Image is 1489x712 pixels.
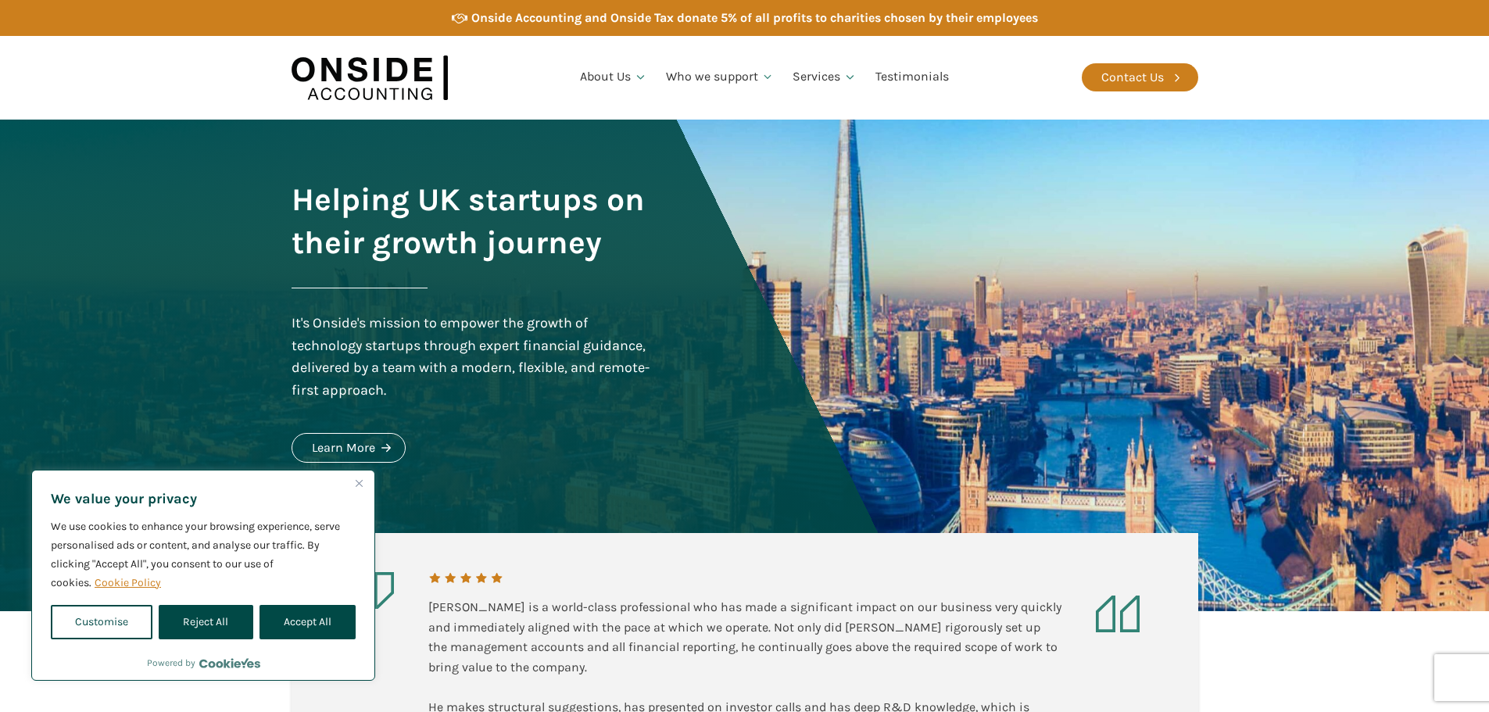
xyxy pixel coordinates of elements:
button: Accept All [260,605,356,639]
div: Onside Accounting and Onside Tax donate 5% of all profits to charities chosen by their employees [471,8,1038,28]
button: Close [349,474,368,492]
div: It's Onside's mission to empower the growth of technology startups through expert financial guida... [292,312,654,402]
div: We value your privacy [31,470,375,681]
img: Close [356,480,363,487]
button: Reject All [159,605,252,639]
a: Cookie Policy [94,575,162,590]
a: Testimonials [866,51,958,104]
a: Contact Us [1082,63,1198,91]
p: We use cookies to enhance your browsing experience, serve personalised ads or content, and analys... [51,517,356,592]
button: Customise [51,605,152,639]
div: Contact Us [1101,67,1164,88]
img: Onside Accounting [292,48,448,108]
div: Powered by [147,655,260,671]
div: Learn More [312,438,375,458]
a: Services [783,51,866,104]
a: About Us [571,51,657,104]
p: We value your privacy [51,489,356,508]
h1: Helping UK startups on their growth journey [292,178,654,264]
a: Visit CookieYes website [199,658,260,668]
a: Learn More [292,433,406,463]
a: Who we support [657,51,784,104]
